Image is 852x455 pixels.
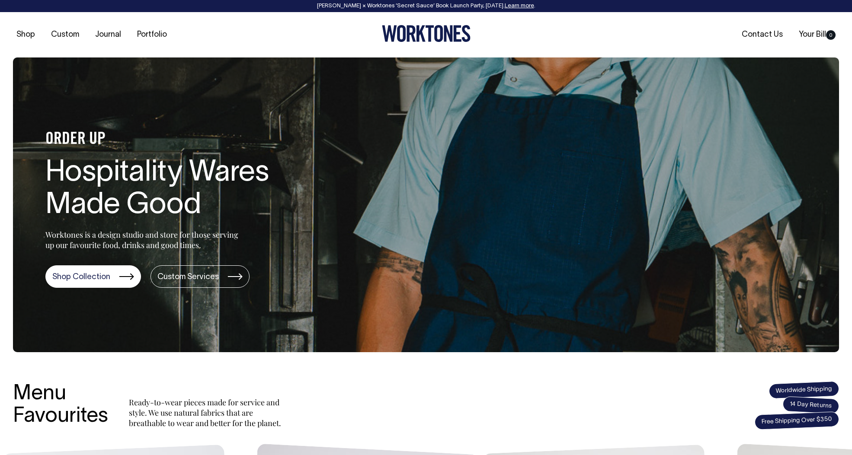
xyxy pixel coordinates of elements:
[769,381,839,399] span: Worldwide Shipping
[13,383,108,429] h3: Menu Favourites
[45,130,322,149] h4: ORDER UP
[151,265,250,288] a: Custom Services
[134,28,170,42] a: Portfolio
[754,411,839,430] span: Free Shipping Over $350
[129,397,285,428] p: Ready-to-wear pieces made for service and style. We use natural fabrics that are breathable to we...
[45,229,242,250] p: Worktones is a design studio and store for those serving up our favourite food, drinks and good t...
[13,28,38,42] a: Shop
[92,28,125,42] a: Journal
[505,3,534,9] a: Learn more
[45,157,322,222] h1: Hospitality Wares Made Good
[795,28,839,42] a: Your Bill0
[738,28,786,42] a: Contact Us
[48,28,83,42] a: Custom
[782,396,839,414] span: 14 Day Returns
[45,265,141,288] a: Shop Collection
[826,30,836,40] span: 0
[9,3,843,9] div: [PERSON_NAME] × Worktones ‘Secret Sauce’ Book Launch Party, [DATE]. .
